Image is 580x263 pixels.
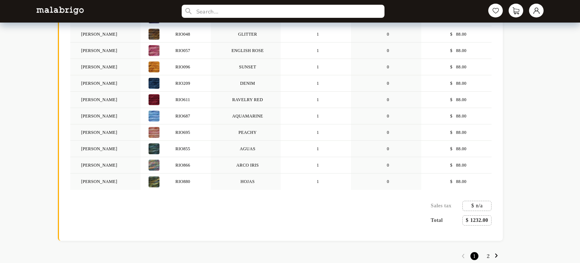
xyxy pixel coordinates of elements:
p: 1 [281,81,351,86]
a: Next page [495,252,504,260]
p: PEACHY [211,124,281,140]
div: 88.00 [421,130,492,135]
p: 1 [281,97,351,103]
p: [PERSON_NAME] [70,26,141,42]
div: 88.00 [421,81,492,86]
p: GLITTER [211,26,281,42]
p: [PERSON_NAME] [70,108,141,124]
p: [PERSON_NAME] [70,174,141,190]
p: [PERSON_NAME] [70,157,141,173]
p: RAVELRY RED [211,92,281,108]
p: DENIM [211,75,281,91]
p: 0 [351,174,421,190]
span: $ [450,113,456,119]
p: RIO866 [159,163,206,168]
p: 0 [351,108,421,124]
img: 0.jpg [149,111,159,121]
p: 1 [281,163,351,168]
p: SUNSET [211,59,281,75]
p: [PERSON_NAME] [70,59,141,75]
img: 0.jpg [149,143,159,154]
p: 1 [281,179,351,184]
p: [PERSON_NAME] [70,141,141,157]
p: AGUAS [211,141,281,157]
a: Page 2 [483,249,493,263]
span: $ [450,81,456,86]
p: AQUAMARINE [211,108,281,124]
div: n/a [462,201,492,211]
a: Page 1 is your current page [470,249,479,263]
p: Sales tax [431,203,451,209]
span: $ [450,64,456,70]
p: [PERSON_NAME] [70,124,141,140]
input: Search... [182,5,384,18]
p: 0 [351,124,421,140]
p: 1 [281,130,351,135]
p: 0 [351,43,421,59]
p: RIO048 [159,32,206,37]
p: 0 [351,141,421,157]
img: 0.jpg [149,78,159,89]
p: ENGLISH ROSE [211,43,281,59]
div: 88.00 [421,32,492,37]
img: 0.jpg [149,45,159,56]
p: 1 [281,48,351,53]
p: 0 [351,92,421,108]
p: [PERSON_NAME] [70,92,141,108]
p: RIO096 [159,64,206,70]
p: RIO855 [159,146,206,152]
span: $ [450,48,456,53]
p: RIO880 [159,179,206,184]
span: $ [472,203,474,208]
p: ARCO IRIS [211,157,281,173]
p: RIO611 [159,97,206,103]
p: 0 [351,75,421,91]
img: 0.jpg [149,61,159,72]
a: Previous page [459,252,467,260]
p: RIO209 [159,81,206,86]
p: 0 [351,26,421,42]
p: 0 [351,157,421,173]
p: 1 [281,64,351,70]
img: 0.jpg [149,160,159,171]
p: 1 [281,146,351,152]
div: 88.00 [421,113,492,119]
p: Total [431,218,443,223]
p: RIO687 [159,113,206,119]
p: 0 [351,59,421,75]
p: [PERSON_NAME] [70,75,141,91]
p: RIO057 [159,48,206,53]
div: 88.00 [421,97,492,103]
p: 1 [281,113,351,119]
div: 88.00 [421,163,492,168]
div: 88.00 [421,146,492,152]
img: 0.jpg [149,127,159,138]
div: 88.00 [421,64,492,70]
p: HOJAS [211,174,281,190]
span: $ [450,97,456,103]
img: change page btn [459,252,467,260]
img: change page btn [495,254,498,258]
img: 0.jpg [149,94,159,105]
span: $ [450,130,456,135]
span: $ [450,179,456,184]
p: RIO695 [159,130,206,135]
div: 1232.00 [462,215,492,226]
span: $ [450,163,456,168]
p: [PERSON_NAME] [70,43,141,59]
img: 0.jpg [149,29,159,40]
img: 0.jpg [149,176,159,187]
div: 88.00 [421,179,492,184]
p: 1 [281,32,351,37]
span: $ [450,32,456,37]
div: 88.00 [421,48,492,53]
span: $ [450,146,456,152]
span: $ [466,218,469,223]
img: L5WsItTXhTFtyxb3tkNoXNspfcfOAAWlbXYcuBTUg0FA22wzaAJ6kXiYLTb6coiuTfQf1mE2HwVko7IAAAAASUVORK5CYII= [36,7,84,14]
